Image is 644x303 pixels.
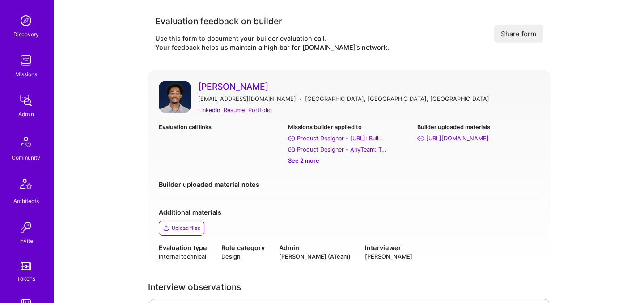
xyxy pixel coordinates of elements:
[12,153,40,162] div: Community
[198,94,296,104] div: [EMAIL_ADDRESS][DOMAIN_NAME]
[288,122,410,132] div: Missions builder applied to
[300,94,301,104] div: ·
[417,135,424,142] i: https://ubaobasi.com/
[13,196,39,206] div: Architects
[288,146,295,153] i: Product Designer - AnyTeam: Team for AI-Powered Sales Platform
[365,243,412,252] div: Interviewer
[159,81,191,115] a: User Avatar
[159,81,191,113] img: User Avatar
[417,134,539,143] a: [URL][DOMAIN_NAME]
[17,274,35,283] div: Tokens
[163,225,170,232] i: icon Upload2
[17,52,35,69] img: teamwork
[155,15,389,27] div: Evaluation feedback on builder
[15,131,37,153] img: Community
[148,282,551,292] div: Interview observations
[297,134,386,143] div: Product Designer - Terr.ai: Building an Innovative Real Estate Platform
[17,91,35,109] img: admin teamwork
[305,94,489,104] div: [GEOGRAPHIC_DATA], [GEOGRAPHIC_DATA], [GEOGRAPHIC_DATA]
[426,134,489,143] div: https://ubaobasi.com/
[172,225,200,232] div: Upload files
[494,25,543,43] button: Share form
[159,243,207,252] div: Evaluation type
[279,252,351,261] div: [PERSON_NAME] (ATeam)
[159,208,540,217] div: Additional materials
[417,122,539,132] div: Builder uploaded materials
[15,175,37,196] img: Architects
[13,30,39,39] div: Discovery
[224,105,245,115] a: Resume
[198,105,220,115] a: LinkedIn
[159,180,540,189] div: Builder uploaded material notes
[248,105,272,115] a: Portfolio
[17,12,35,30] img: discovery
[155,34,389,52] div: Use this form to document your builder evaluation call. Your feedback helps us maintain a high ba...
[159,122,281,132] div: Evaluation call links
[279,243,351,252] div: Admin
[19,236,33,246] div: Invite
[21,262,31,270] img: tokens
[288,134,410,143] a: Product Designer - [URL]: Building an Innovative Real Estate Platform
[198,81,540,92] a: [PERSON_NAME]
[288,135,295,142] i: Product Designer - Terr.ai: Building an Innovative Real Estate Platform
[288,156,410,165] div: See 2 more
[365,252,412,261] div: [PERSON_NAME]
[18,109,34,119] div: Admin
[15,69,37,79] div: Missions
[221,252,265,261] div: Design
[288,145,410,154] a: Product Designer - AnyTeam: Team for AI-Powered Sales Platform
[221,243,265,252] div: Role category
[297,145,386,154] div: Product Designer - AnyTeam: Team for AI-Powered Sales Platform
[159,252,207,261] div: Internal technical
[17,218,35,236] img: Invite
